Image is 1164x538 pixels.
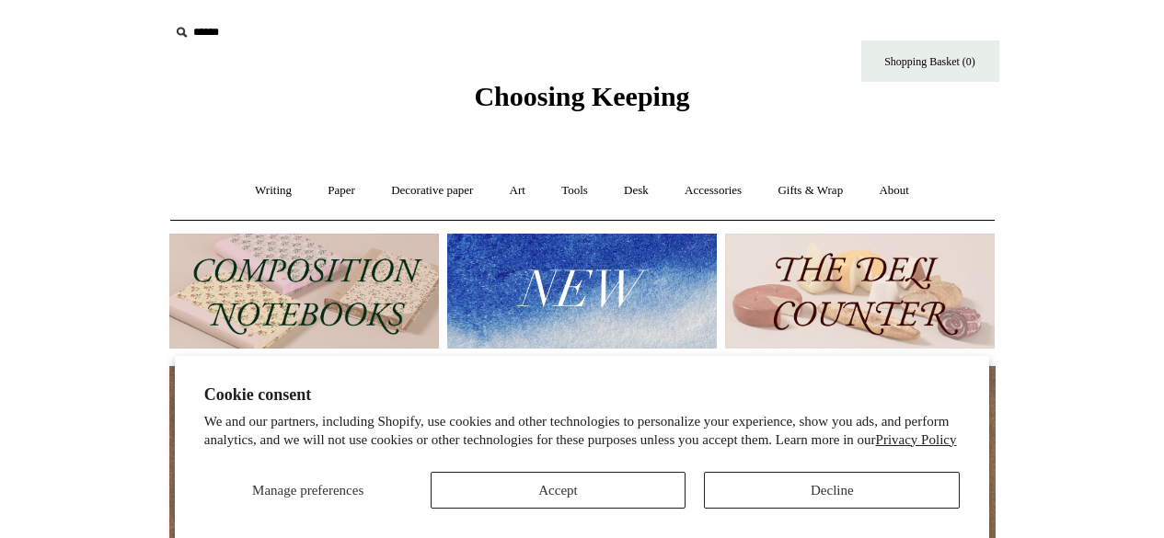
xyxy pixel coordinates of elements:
[861,40,999,82] a: Shopping Basket (0)
[545,166,605,215] a: Tools
[607,166,665,215] a: Desk
[431,472,686,509] button: Accept
[725,234,995,349] img: The Deli Counter
[204,385,961,405] h2: Cookie consent
[447,234,717,349] img: New.jpg__PID:f73bdf93-380a-4a35-bcfe-7823039498e1
[375,166,490,215] a: Decorative paper
[668,166,758,215] a: Accessories
[862,166,926,215] a: About
[204,413,961,449] p: We and our partners, including Shopify, use cookies and other technologies to personalize your ex...
[493,166,542,215] a: Art
[761,166,859,215] a: Gifts & Wrap
[204,472,412,509] button: Manage preferences
[474,96,689,109] a: Choosing Keeping
[252,483,363,498] span: Manage preferences
[704,472,960,509] button: Decline
[238,166,308,215] a: Writing
[169,234,439,349] img: 202302 Composition ledgers.jpg__PID:69722ee6-fa44-49dd-a067-31375e5d54ec
[474,81,689,111] span: Choosing Keeping
[876,432,957,447] a: Privacy Policy
[311,166,372,215] a: Paper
